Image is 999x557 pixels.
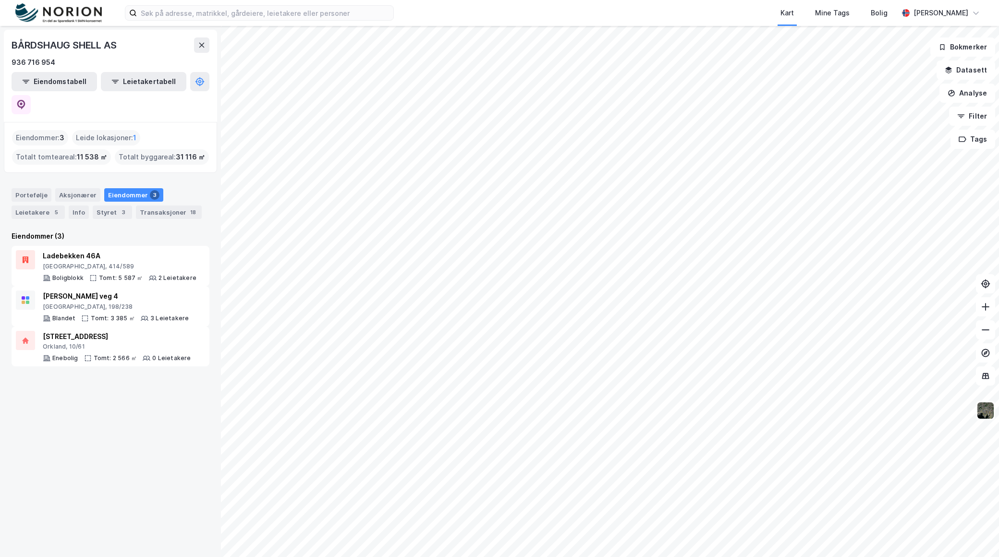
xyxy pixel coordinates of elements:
[188,207,198,217] div: 18
[815,7,850,19] div: Mine Tags
[12,72,97,91] button: Eiendomstabell
[137,6,393,20] input: Søk på adresse, matrikkel, gårdeiere, leietakere eller personer
[780,7,794,19] div: Kart
[52,274,84,282] div: Boligblokk
[43,250,196,262] div: Ladebekken 46A
[930,37,995,57] button: Bokmerker
[43,343,191,351] div: Orkland, 10/61
[91,315,135,322] div: Tomt: 3 385 ㎡
[119,207,128,217] div: 3
[52,315,75,322] div: Blandet
[69,206,89,219] div: Info
[937,61,995,80] button: Datasett
[72,130,140,145] div: Leide lokasjoner :
[949,107,995,126] button: Filter
[976,401,995,420] img: 9k=
[115,149,209,165] div: Totalt byggareal :
[136,206,202,219] div: Transaksjoner
[43,263,196,270] div: [GEOGRAPHIC_DATA], 414/589
[93,206,132,219] div: Styret
[52,354,78,362] div: Enebolig
[99,274,143,282] div: Tomt: 5 587 ㎡
[914,7,968,19] div: [PERSON_NAME]
[94,354,137,362] div: Tomt: 2 566 ㎡
[43,291,189,302] div: [PERSON_NAME] veg 4
[104,188,163,202] div: Eiendommer
[60,132,64,144] span: 3
[152,354,191,362] div: 0 Leietakere
[51,207,61,217] div: 5
[133,132,136,144] span: 1
[150,190,159,200] div: 3
[150,315,189,322] div: 3 Leietakere
[12,37,118,53] div: BÅRDSHAUG SHELL AS
[939,84,995,103] button: Analyse
[15,3,102,23] img: norion-logo.80e7a08dc31c2e691866.png
[43,331,191,342] div: [STREET_ADDRESS]
[55,188,100,202] div: Aksjonærer
[77,151,107,163] span: 11 538 ㎡
[176,151,205,163] span: 31 116 ㎡
[871,7,888,19] div: Bolig
[12,206,65,219] div: Leietakere
[12,57,55,68] div: 936 716 954
[12,188,51,202] div: Portefølje
[12,149,111,165] div: Totalt tomteareal :
[950,130,995,149] button: Tags
[101,72,186,91] button: Leietakertabell
[951,511,999,557] iframe: Chat Widget
[12,130,68,145] div: Eiendommer :
[12,230,209,242] div: Eiendommer (3)
[158,274,196,282] div: 2 Leietakere
[43,303,189,311] div: [GEOGRAPHIC_DATA], 198/238
[951,511,999,557] div: Kontrollprogram for chat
